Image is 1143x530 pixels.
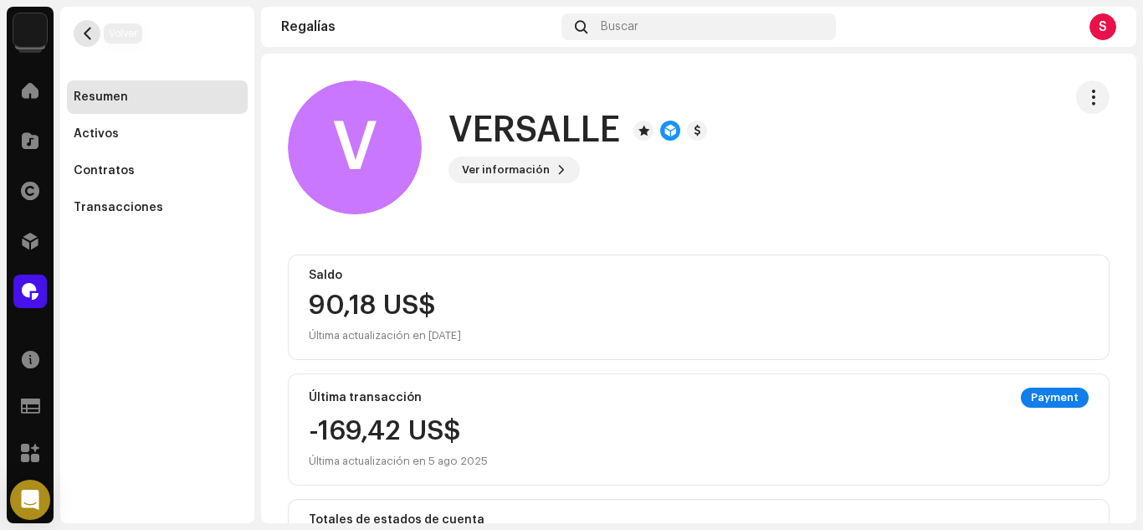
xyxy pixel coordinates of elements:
img: 48257be4-38e1-423f-bf03-81300282f8d9 [13,13,47,47]
div: Regalías [281,20,555,33]
div: Open Intercom Messenger [10,480,50,520]
re-m-nav-item: Transacciones [67,191,248,224]
div: Activos [74,127,119,141]
div: Totales de estados de cuenta [309,513,1089,527]
span: Ver información [462,153,550,187]
re-m-nav-item: Activos [67,117,248,151]
span: Buscar [601,20,638,33]
button: Ver información [448,157,580,183]
div: Saldo [309,269,1089,282]
div: Última actualización en 5 ago 2025 [309,451,488,471]
div: Resumen [74,90,128,104]
re-o-card-value: Saldo [288,255,1110,360]
div: Contratos [74,164,135,178]
div: Última actualización en [DATE] [309,326,461,346]
div: Última transacción [309,391,422,404]
re-m-nav-item: Contratos [67,154,248,188]
div: Transacciones [74,201,163,214]
h1: VERSALLE [448,111,620,150]
re-m-nav-item: Resumen [67,80,248,114]
div: V [288,80,422,214]
div: Payment [1021,388,1089,408]
div: S [1089,13,1116,40]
